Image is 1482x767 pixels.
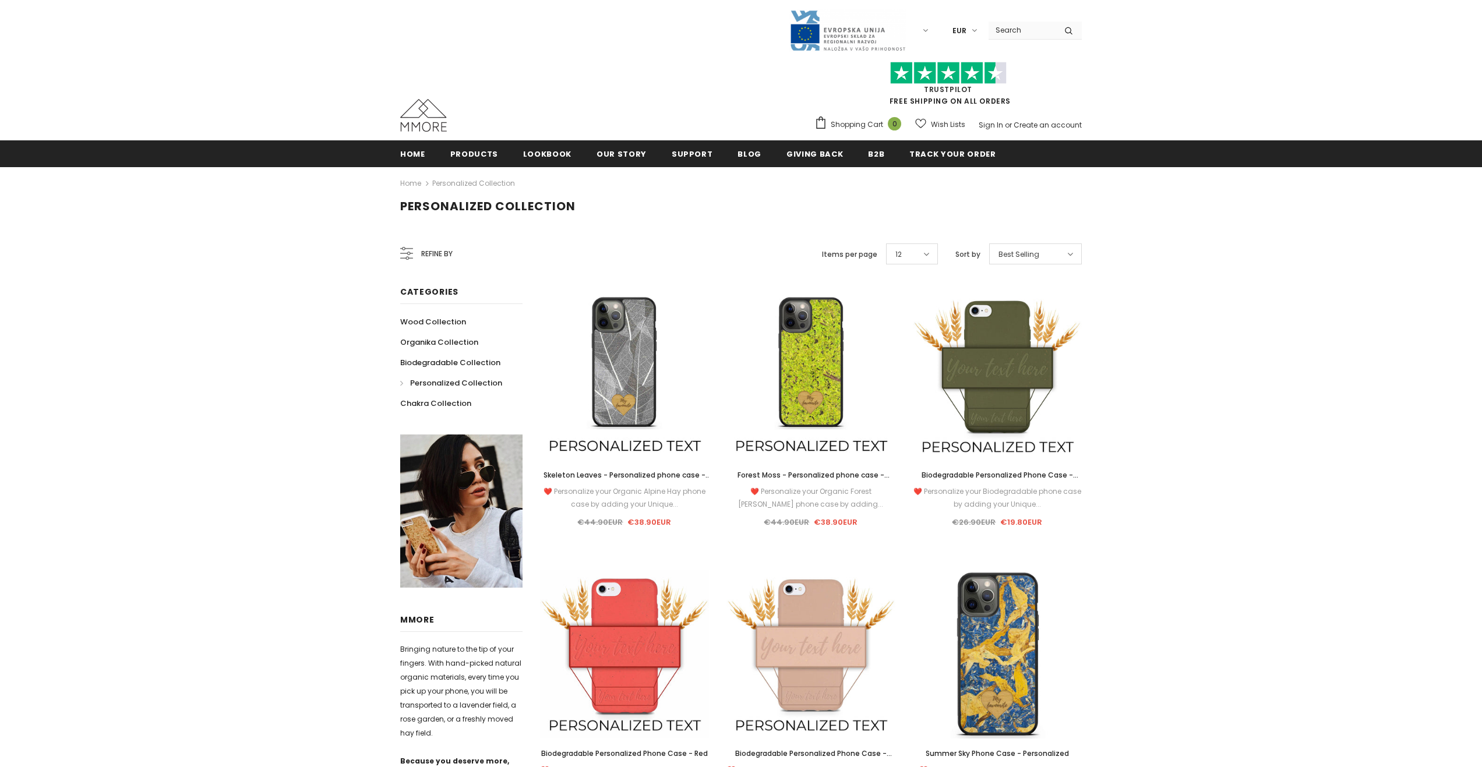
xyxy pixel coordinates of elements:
a: Home [400,176,421,190]
span: 12 [895,249,902,260]
div: ❤️ Personalize your Organic Forest [PERSON_NAME] phone case by adding... [726,485,895,511]
span: MMORE [400,614,435,625]
span: Personalized Collection [400,198,576,214]
a: Biodegradable Personalized Phone Case - [PERSON_NAME] [913,469,1082,482]
span: B2B [868,149,884,160]
a: Sign In [979,120,1003,130]
a: Products [450,140,498,167]
a: Skeleton Leaves - Personalized phone case - Personalized gift [540,469,709,482]
span: Lookbook [523,149,571,160]
a: Lookbook [523,140,571,167]
a: Create an account [1014,120,1082,130]
span: Blog [738,149,761,160]
span: Personalized Collection [410,377,502,388]
span: Chakra Collection [400,398,471,409]
span: €38.90EUR [627,517,671,528]
span: Track your order [909,149,996,160]
span: Home [400,149,425,160]
span: Categories [400,286,458,298]
span: €26.90EUR [952,517,996,528]
span: Products [450,149,498,160]
span: Best Selling [998,249,1039,260]
span: Biodegradable Personalized Phone Case - [PERSON_NAME] [922,470,1078,493]
a: Biodegradable Collection [400,352,500,373]
label: Sort by [955,249,980,260]
span: Shopping Cart [831,119,883,130]
a: Trustpilot [924,84,972,94]
span: Giving back [786,149,843,160]
a: Summer Sky Phone Case - Personalized [913,747,1082,760]
span: FREE SHIPPING ON ALL ORDERS [814,67,1082,106]
a: support [672,140,713,167]
a: Personalized Collection [400,373,502,393]
a: Giving back [786,140,843,167]
span: €44.90EUR [764,517,809,528]
a: Biodegradable Personalized Phone Case - Red [540,747,709,760]
a: Shopping Cart 0 [814,116,907,133]
a: Personalized Collection [432,178,515,188]
div: ❤️ Personalize your Organic Alpine Hay phone case by adding your Unique... [540,485,709,511]
img: Javni Razpis [789,9,906,52]
span: Biodegradable Collection [400,357,500,368]
a: Track your order [909,140,996,167]
a: Wood Collection [400,312,466,332]
a: Our Story [597,140,647,167]
span: or [1005,120,1012,130]
span: Refine by [421,248,453,260]
span: support [672,149,713,160]
a: Wish Lists [915,114,965,135]
label: Items per page [822,249,877,260]
a: Chakra Collection [400,393,471,413]
span: Wish Lists [931,119,965,130]
span: Our Story [597,149,647,160]
span: Skeleton Leaves - Personalized phone case - Personalized gift [544,470,711,493]
a: B2B [868,140,884,167]
a: Home [400,140,425,167]
img: Trust Pilot Stars [890,62,1007,84]
span: €38.90EUR [814,517,858,528]
a: Forest Moss - Personalized phone case - Personalized gift [726,469,895,482]
a: Organika Collection [400,332,478,352]
span: Organika Collection [400,337,478,348]
a: Javni Razpis [789,25,906,35]
span: €44.90EUR [577,517,623,528]
img: MMORE Cases [400,99,447,132]
input: Search Site [989,22,1056,38]
span: Summer Sky Phone Case - Personalized [926,748,1069,758]
span: Biodegradable Personalized Phone Case - Red [541,748,708,758]
span: Forest Moss - Personalized phone case - Personalized gift [738,470,890,493]
a: Biodegradable Personalized Phone Case - Pastel Pink [726,747,895,760]
p: Bringing nature to the tip of your fingers. With hand-picked natural organic materials, every tim... [400,642,523,740]
span: EUR [952,25,966,37]
span: 0 [888,117,901,130]
span: €19.80EUR [1000,517,1042,528]
a: Blog [738,140,761,167]
div: ❤️ Personalize your Biodegradable phone case by adding your Unique... [913,485,1082,511]
span: Wood Collection [400,316,466,327]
